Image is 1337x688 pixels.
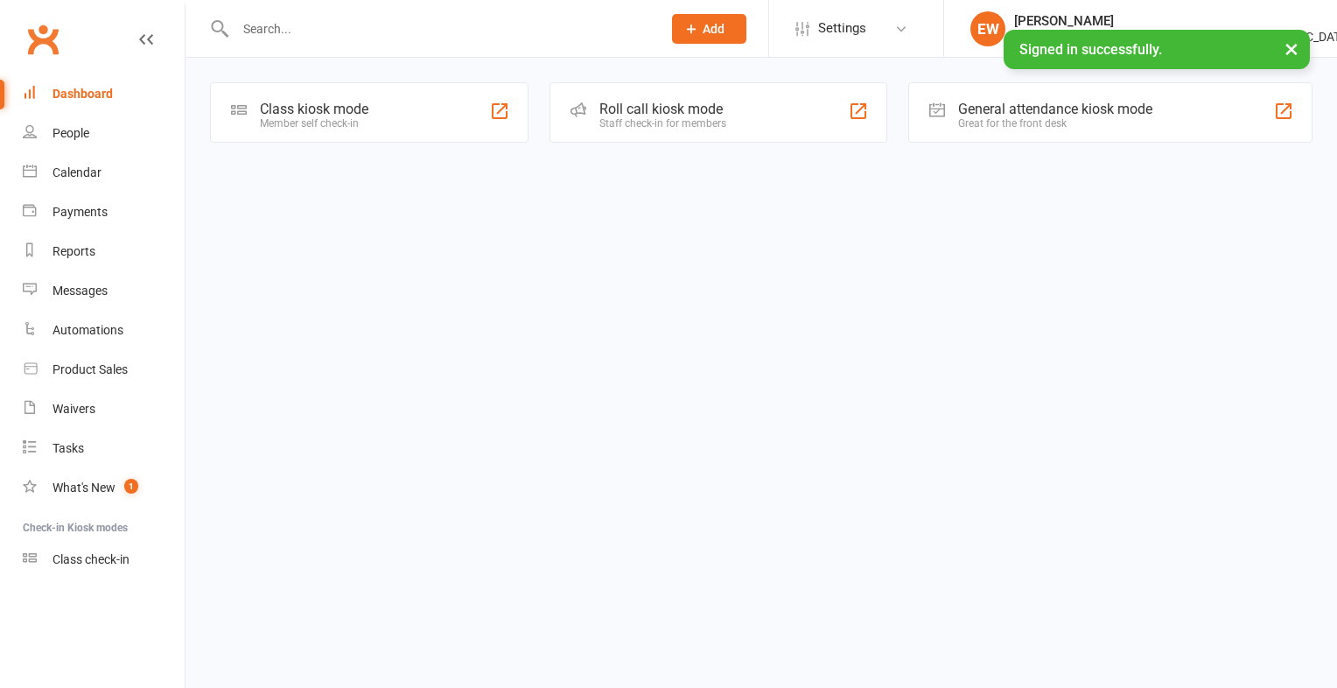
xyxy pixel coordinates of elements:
a: Dashboard [23,74,185,114]
button: Add [672,14,746,44]
a: What's New1 [23,468,185,508]
a: People [23,114,185,153]
span: Signed in successfully. [1019,41,1162,58]
div: Great for the front desk [958,117,1152,130]
a: Reports [23,232,185,271]
div: Messages [52,284,108,298]
div: Tasks [52,441,84,455]
div: Roll call kiosk mode [599,101,726,117]
div: Class check-in [52,552,129,566]
div: Automations [52,323,123,337]
span: Add [703,22,724,36]
a: Automations [23,311,185,350]
div: Member self check-in [260,117,368,130]
div: Reports [52,244,95,258]
a: Messages [23,271,185,311]
div: What's New [52,481,115,495]
a: Product Sales [23,350,185,390]
div: Waivers [52,402,95,416]
a: Calendar [23,153,185,193]
a: Clubworx [21,18,65,61]
div: Payments [52,205,108,219]
div: Calendar [52,165,101,179]
div: Class kiosk mode [260,101,368,117]
div: People [52,126,89,140]
a: Waivers [23,390,185,429]
span: Settings [818,9,866,48]
a: Class kiosk mode [23,540,185,579]
div: Staff check-in for members [599,117,726,130]
div: Dashboard [52,87,113,101]
input: Search... [230,17,649,41]
div: Product Sales [52,362,128,376]
div: General attendance kiosk mode [958,101,1152,117]
a: Tasks [23,429,185,468]
a: Payments [23,193,185,232]
span: 1 [124,479,138,494]
button: × [1276,30,1307,67]
div: EW [970,11,1005,46]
